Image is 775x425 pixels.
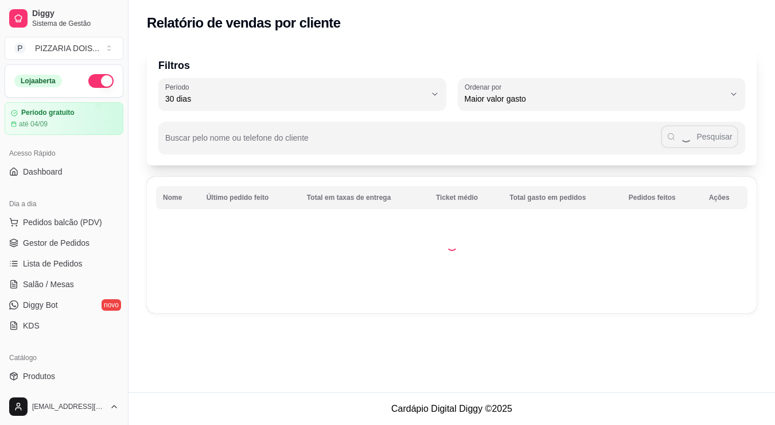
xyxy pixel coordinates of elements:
[14,75,62,87] div: Loja aberta
[23,279,74,290] span: Salão / Mesas
[147,14,341,32] h2: Relatório de vendas por cliente
[5,393,123,420] button: [EMAIL_ADDRESS][DOMAIN_NAME]
[32,402,105,411] span: [EMAIL_ADDRESS][DOMAIN_NAME]
[165,137,661,148] input: Buscar pelo nome ou telefone do cliente
[458,78,746,110] button: Ordenar porMaior valor gasto
[23,258,83,269] span: Lista de Pedidos
[165,93,426,105] span: 30 dias
[32,9,119,19] span: Diggy
[14,42,26,54] span: P
[5,195,123,213] div: Dia a dia
[5,213,123,231] button: Pedidos balcão (PDV)
[23,370,55,382] span: Produtos
[5,102,123,135] a: Período gratuitoaté 04/09
[23,217,102,228] span: Pedidos balcão (PDV)
[5,316,123,335] a: KDS
[5,163,123,181] a: Dashboard
[158,57,745,74] p: Filtros
[446,239,458,251] div: Loading
[88,74,114,88] button: Alterar Status
[5,234,123,252] a: Gestor de Pedidos
[5,5,123,32] a: DiggySistema de Gestão
[21,109,75,117] article: Período gratuito
[35,42,99,54] div: PIZZARIA DOIS ...
[32,19,119,28] span: Sistema de Gestão
[23,237,89,249] span: Gestor de Pedidos
[5,367,123,385] a: Produtos
[5,275,123,293] a: Salão / Mesas
[23,166,63,177] span: Dashboard
[158,78,446,110] button: Período30 dias
[5,349,123,367] div: Catálogo
[5,254,123,273] a: Lista de Pedidos
[465,82,505,92] label: Ordenar por
[128,392,775,425] footer: Cardápio Digital Diggy © 2025
[5,296,123,314] a: Diggy Botnovo
[465,93,725,105] span: Maior valor gasto
[5,388,123,406] a: Complementos
[5,37,123,60] button: Select a team
[23,320,40,331] span: KDS
[19,119,48,129] article: até 04/09
[165,82,193,92] label: Período
[5,144,123,163] div: Acesso Rápido
[23,299,58,311] span: Diggy Bot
